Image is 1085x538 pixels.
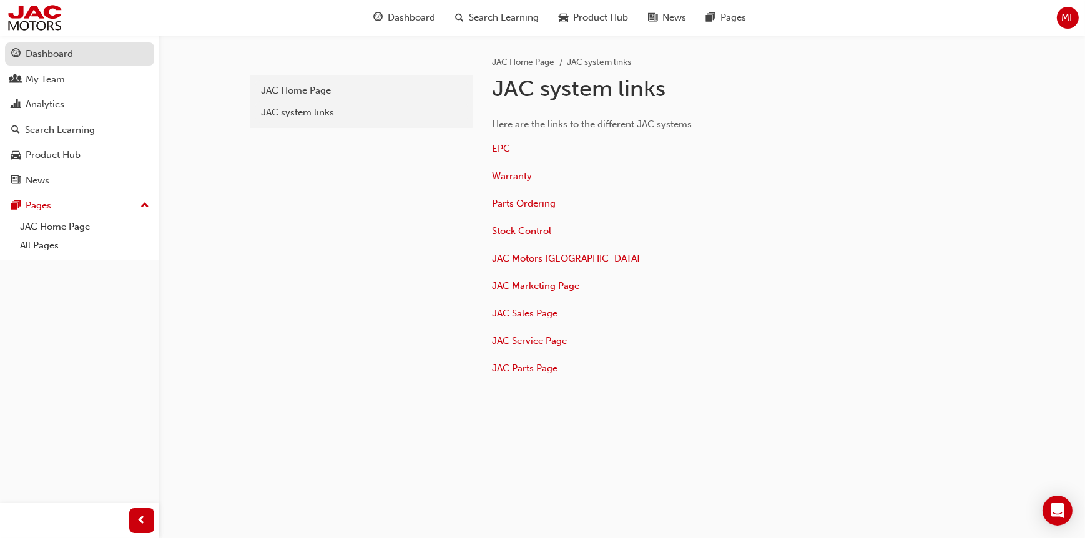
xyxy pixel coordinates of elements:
a: JAC Parts Page [493,363,558,374]
a: Warranty [493,170,533,182]
span: News [662,11,686,25]
a: car-iconProduct Hub [549,5,638,31]
a: Dashboard [5,42,154,66]
span: Search Learning [469,11,539,25]
span: pages-icon [706,10,715,26]
div: Product Hub [26,148,81,162]
span: people-icon [11,74,21,86]
span: search-icon [11,125,20,136]
span: search-icon [455,10,464,26]
span: news-icon [648,10,657,26]
span: car-icon [11,150,21,161]
a: JAC Home Page [493,57,555,67]
a: EPC [493,143,511,154]
span: guage-icon [373,10,383,26]
span: pages-icon [11,200,21,212]
img: jac-portal [6,4,63,32]
div: Analytics [26,97,64,112]
span: MF [1061,11,1074,25]
button: DashboardMy TeamAnalyticsSearch LearningProduct HubNews [5,40,154,194]
button: Pages [5,194,154,217]
div: News [26,174,49,188]
div: Pages [26,198,51,213]
a: Product Hub [5,144,154,167]
a: JAC Marketing Page [493,280,580,291]
a: Parts Ordering [493,198,556,209]
h1: JAC system links [493,75,902,102]
div: My Team [26,72,65,87]
a: search-iconSearch Learning [445,5,549,31]
a: pages-iconPages [696,5,756,31]
div: Dashboard [26,47,73,61]
span: Product Hub [573,11,628,25]
span: Pages [720,11,746,25]
a: JAC Service Page [493,335,567,346]
span: chart-icon [11,99,21,110]
span: Here are the links to the different JAC systems. [493,119,695,130]
a: All Pages [15,236,154,255]
a: Analytics [5,93,154,116]
a: News [5,169,154,192]
div: JAC system links [262,105,461,120]
a: guage-iconDashboard [363,5,445,31]
div: JAC Home Page [262,84,461,98]
span: Dashboard [388,11,435,25]
a: news-iconNews [638,5,696,31]
a: JAC system links [255,102,468,124]
a: Search Learning [5,119,154,142]
span: news-icon [11,175,21,187]
span: prev-icon [137,513,147,529]
a: JAC Home Page [255,80,468,102]
a: JAC Sales Page [493,308,558,319]
a: My Team [5,68,154,91]
li: JAC system links [567,56,632,70]
span: car-icon [559,10,568,26]
span: up-icon [140,198,149,214]
a: JAC Home Page [15,217,154,237]
a: Stock Control [493,225,552,237]
span: guage-icon [11,49,21,60]
div: Open Intercom Messenger [1043,496,1073,526]
a: JAC Motors [GEOGRAPHIC_DATA] [493,253,641,264]
div: Search Learning [25,123,95,137]
button: MF [1057,7,1079,29]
